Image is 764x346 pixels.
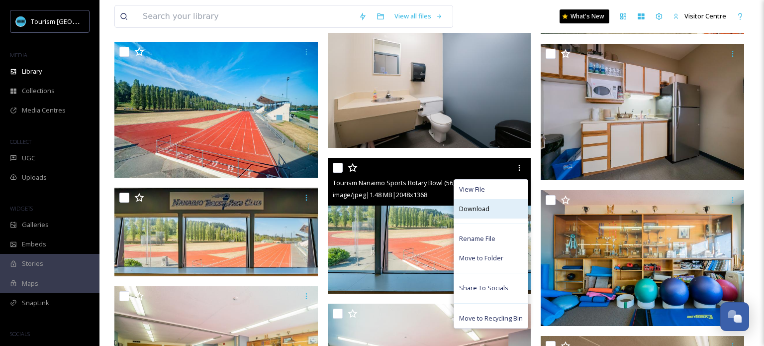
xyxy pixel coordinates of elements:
[114,41,318,177] img: Tourism Nanaimo Sports Rotary Bowl (60).jpg
[22,239,46,249] span: Embeds
[541,44,744,180] img: Tourism Nanaimo Sports Rotary Bowl (58).jpg
[459,283,508,293] span: Share To Socials
[541,190,744,326] img: Tourism Nanaimo Sports Rotary Bowl (55).jpg
[138,5,354,27] input: Search your library
[333,190,427,199] span: image/jpeg | 1.48 MB | 2048 x 1368
[459,204,489,214] span: Download
[22,86,55,96] span: Collections
[459,234,495,243] span: Rename File
[684,11,726,20] span: Visitor Centre
[22,173,47,182] span: Uploads
[10,330,30,338] span: SOCIALS
[720,302,749,331] button: Open Chat
[459,314,523,323] span: Move to Recycling Bin
[328,158,531,294] img: Tourism Nanaimo Sports Rotary Bowl (56).jpg
[22,106,66,115] span: Media Centres
[389,6,448,26] a: View all files
[328,11,531,147] img: Tourism Nanaimo Sports Rotary Bowl (59).jpg
[22,220,49,230] span: Galleries
[10,205,33,212] span: WIDGETS
[10,51,27,59] span: MEDIA
[459,253,503,263] span: Move to Folder
[560,9,609,23] a: What's New
[114,188,318,277] img: Tourism Nanaimo Sports Rotary Bowl (57).jpg
[22,298,49,308] span: SnapLink
[10,138,31,145] span: COLLECT
[22,153,35,163] span: UGC
[22,279,38,288] span: Maps
[22,259,43,268] span: Stories
[668,6,731,26] a: Visitor Centre
[22,67,42,76] span: Library
[333,178,465,187] span: Tourism Nanaimo Sports Rotary Bowl (56).jpg
[16,16,26,26] img: tourism_nanaimo_logo.jpeg
[459,185,485,194] span: View File
[31,16,120,26] span: Tourism [GEOGRAPHIC_DATA]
